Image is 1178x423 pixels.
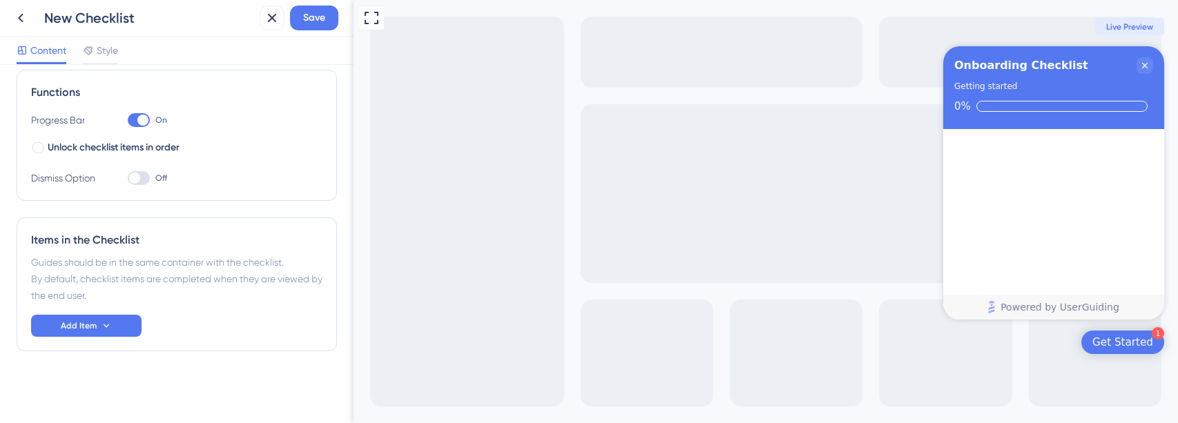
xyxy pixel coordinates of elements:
[728,331,811,354] div: Open Get Started checklist, remaining modules: 1
[783,57,800,74] div: Close Checklist
[601,100,617,112] div: 0%
[590,129,811,293] div: Checklist items
[30,42,66,59] span: Content
[48,139,180,156] span: Unlock checklist items in order
[155,115,167,126] span: On
[31,254,322,304] div: Guides should be in the same container with the checklist. By default, checklist items are comple...
[590,46,811,319] div: Checklist Container
[303,10,325,26] span: Save
[31,112,100,128] div: Progress Bar
[647,299,766,315] span: Powered by UserGuiding
[97,42,118,59] span: Style
[601,57,735,74] div: Onboarding Checklist
[31,84,322,101] div: Functions
[155,173,167,184] span: Off
[61,320,97,331] span: Add Item
[753,21,800,32] span: Live Preview
[590,295,811,319] div: Footer
[601,100,800,112] div: Checklist progress: 0%
[739,335,800,349] div: Get Started
[601,79,664,93] div: Getting started
[31,232,322,248] div: Items in the Checklist
[798,327,811,340] div: 1
[290,6,338,30] button: Save
[31,170,100,186] div: Dismiss Option
[44,8,254,28] div: New Checklist
[31,315,142,337] button: Add Item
